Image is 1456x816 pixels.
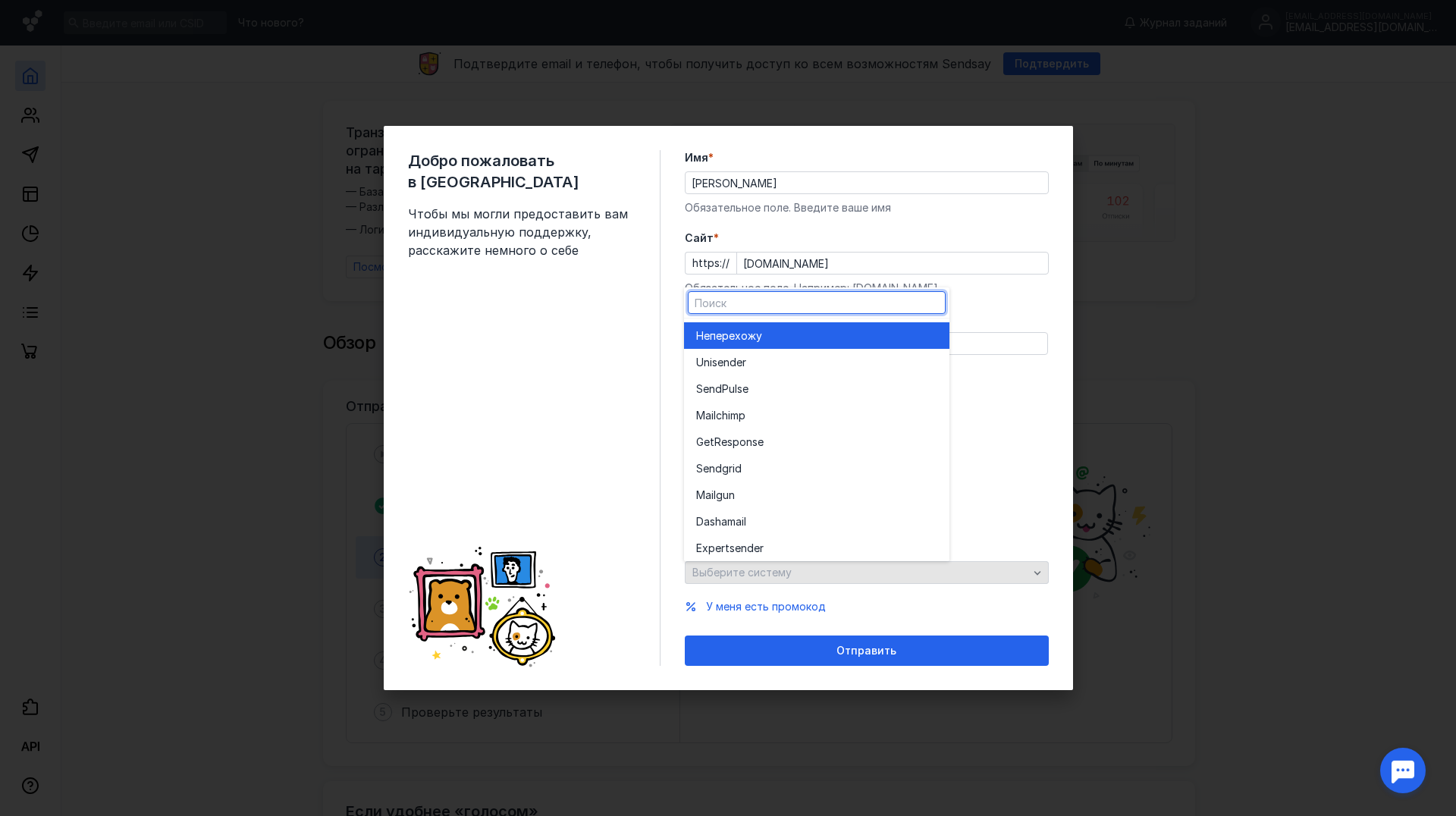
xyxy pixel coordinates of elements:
[684,349,949,375] button: Unisender
[692,566,792,579] span: Выберите систему
[710,328,762,344] span: перехожу
[685,200,1049,215] div: Обязательное поле. Введите ваше имя
[685,636,1049,666] button: Отправить
[696,461,733,476] span: Sendgr
[684,455,949,482] button: Sendgrid
[696,381,742,397] span: SendPuls
[684,322,949,349] button: Неперехожу
[716,488,735,503] span: gun
[408,205,635,259] span: Чтобы мы могли предоставить вам индивидуальную поддержку, расскажите немного о себе
[684,319,949,561] div: grid
[684,428,949,455] button: GetResponse
[733,461,742,476] span: id
[742,355,746,370] span: r
[684,402,949,428] button: Mailchimp
[696,541,708,556] span: Ex
[742,381,748,397] span: e
[696,514,744,529] span: Dashamai
[696,408,739,423] span: Mailchim
[696,488,716,503] span: Mail
[706,600,826,613] span: У меня есть промокод
[696,355,742,370] span: Unisende
[685,150,708,165] span: Имя
[689,292,945,313] input: Поиск
[685,561,1049,584] button: Выберите систему
[685,231,714,246] span: Cайт
[744,514,746,529] span: l
[706,599,826,614] button: У меня есть промокод
[408,150,635,193] span: Добро пожаловать в [GEOGRAPHIC_DATA]
[696,435,704,450] span: G
[739,408,745,423] span: p
[684,482,949,508] button: Mailgun
[684,508,949,535] button: Dashamail
[836,645,896,658] span: Отправить
[708,541,764,556] span: pertsender
[684,535,949,561] button: Expertsender
[684,375,949,402] button: SendPulse
[696,328,710,344] span: Не
[704,435,764,450] span: etResponse
[685,281,1049,296] div: Обязательное поле. Например: [DOMAIN_NAME]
